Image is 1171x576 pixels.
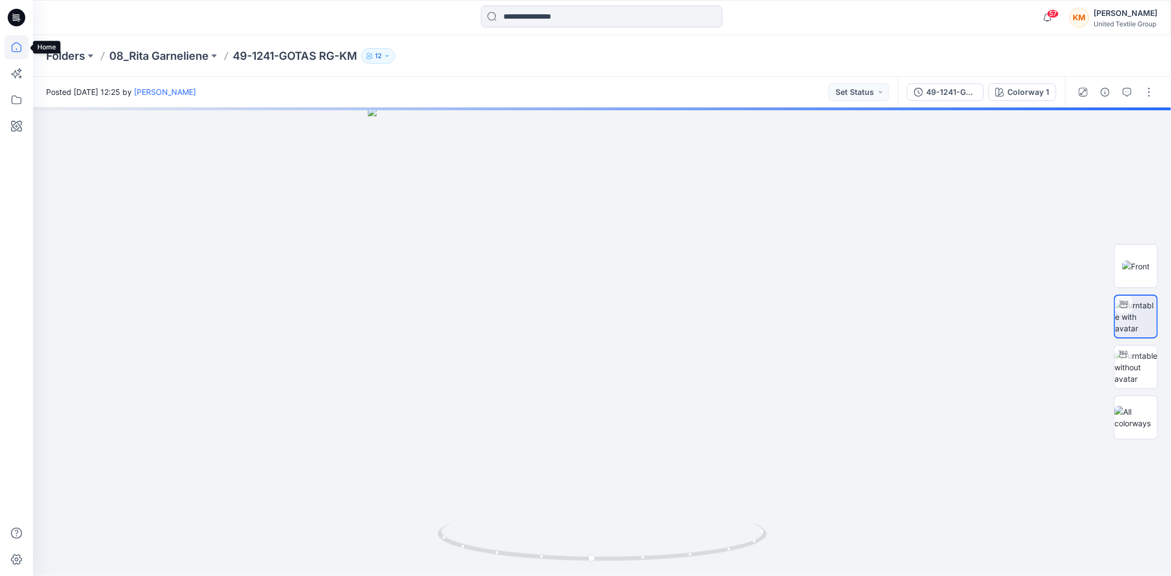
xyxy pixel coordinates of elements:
a: 08_Rita Garneliene [109,48,209,64]
button: Colorway 1 [988,83,1056,101]
p: 12 [375,50,382,62]
img: Front [1122,261,1150,272]
span: 57 [1047,9,1059,18]
div: United Textile Group [1094,20,1157,28]
div: Colorway 1 [1007,86,1049,98]
img: All colorways [1114,406,1157,429]
button: Details [1096,83,1114,101]
div: [PERSON_NAME] [1094,7,1157,20]
button: 12 [361,48,395,64]
img: Turntable with avatar [1115,300,1157,334]
div: 49-1241-GOTAS [926,86,977,98]
button: 49-1241-GOTAS [907,83,984,101]
p: 49-1241-GOTAS RG-KM [233,48,357,64]
span: Posted [DATE] 12:25 by [46,86,196,98]
div: KM [1069,8,1089,27]
a: [PERSON_NAME] [134,87,196,97]
a: Folders [46,48,85,64]
img: Turntable without avatar [1114,350,1157,385]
